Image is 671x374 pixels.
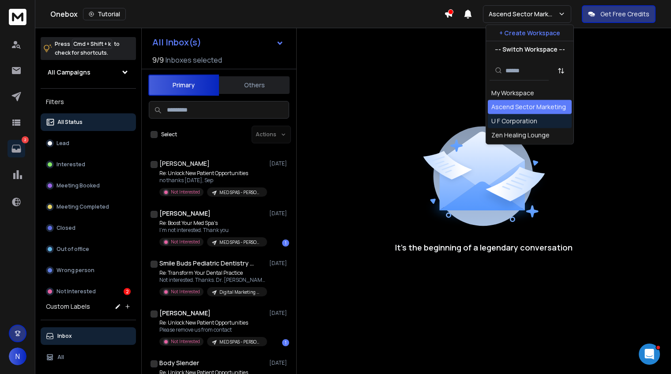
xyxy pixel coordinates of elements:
[159,220,265,227] p: Re: Boost Your Med Spa's
[148,75,219,96] button: Primary
[41,64,136,81] button: All Campaigns
[552,62,570,79] button: Sort by Sort A-Z
[57,119,83,126] p: All Status
[171,288,200,295] p: Not Interested
[171,239,200,245] p: Not Interested
[57,246,89,253] p: Out of office
[269,210,289,217] p: [DATE]
[57,288,96,295] p: Not Interested
[41,96,136,108] h3: Filters
[171,189,200,195] p: Not Interested
[48,68,90,77] h1: All Campaigns
[57,224,75,232] p: Closed
[46,302,90,311] h3: Custom Labels
[159,227,265,234] p: I’m not interested. Thank you
[57,333,72,340] p: Inbox
[9,348,26,365] button: N
[491,89,534,97] div: My Workspace
[55,40,120,57] p: Press to check for shortcuts.
[489,10,558,19] p: Ascend Sector Marketing
[41,198,136,216] button: Meeting Completed
[269,260,289,267] p: [DATE]
[171,338,200,345] p: Not Interested
[600,10,649,19] p: Get Free Credits
[582,5,656,23] button: Get Free Credits
[159,359,199,367] h1: Body Slender
[152,38,201,47] h1: All Inbox(s)
[499,29,560,37] p: + Create Workspace
[159,170,265,177] p: Re: Unlock New Patient Opportunities
[486,25,573,41] button: + Create Workspace
[57,354,64,361] p: All
[219,339,262,345] p: MED SPAS - PERSONALIZED
[57,267,94,274] p: Wrong person
[41,156,136,173] button: Interested
[491,103,566,112] div: Ascend Sector Marketing
[72,39,112,49] span: Cmd + Shift + k
[41,348,136,366] button: All
[639,344,660,365] iframe: Intercom live chat
[41,135,136,152] button: Lead
[219,289,262,295] p: Digital Marketing Outreach
[269,310,289,317] p: [DATE]
[159,319,265,326] p: Re: Unlock New Patient Opportunities
[57,140,69,147] p: Lead
[8,140,25,157] a: 2
[41,219,136,237] button: Closed
[22,136,29,143] p: 2
[41,240,136,258] button: Out of office
[57,161,85,168] p: Interested
[159,326,265,333] p: Please remove us from contact
[269,160,289,167] p: [DATE]
[495,45,565,54] p: --- Switch Workspace ---
[282,239,289,247] div: 1
[41,113,136,131] button: All Status
[41,262,136,279] button: Wrong person
[269,359,289,367] p: [DATE]
[83,8,126,20] button: Tutorial
[219,239,262,246] p: MED SPAS - PERSONALIZED
[159,259,256,268] h1: Smile Buds Pediatric Dentistry & Orthodontics
[491,131,550,140] div: Zen Healing Lounge
[166,55,222,65] h3: Inboxes selected
[41,177,136,194] button: Meeting Booked
[219,75,290,95] button: Others
[159,177,265,184] p: no thanks [DATE], Sep
[395,241,573,254] p: It’s the beginning of a legendary conversation
[219,189,262,196] p: MED SPAS - PERSONALIZED
[159,277,265,284] p: Not interested. Thanks. Dr. [PERSON_NAME]
[41,283,136,300] button: Not Interested2
[161,131,177,138] label: Select
[152,55,164,65] span: 9 / 9
[159,269,265,277] p: Re: Transform Your Dental Practice
[41,327,136,345] button: Inbox
[159,209,211,218] h1: [PERSON_NAME]
[145,34,291,51] button: All Inbox(s)
[159,159,210,168] h1: [PERSON_NAME]
[491,117,537,126] div: U F Corporation
[124,288,131,295] div: 2
[159,309,211,318] h1: [PERSON_NAME]
[50,8,444,20] div: Onebox
[57,182,100,189] p: Meeting Booked
[57,203,109,210] p: Meeting Completed
[282,339,289,346] div: 1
